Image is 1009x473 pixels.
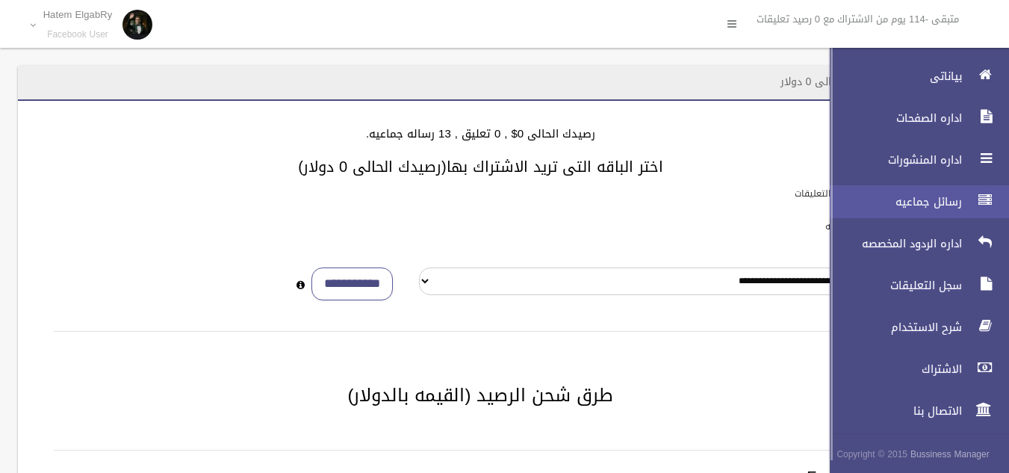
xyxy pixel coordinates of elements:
a: شرح الاستخدام [817,311,1009,344]
a: رسائل جماعيه [817,185,1009,218]
span: اداره المنشورات [817,152,966,167]
a: الاشتراك [817,353,1009,386]
span: شرح الاستخدام [817,320,966,335]
a: الاتصال بنا [817,395,1009,427]
header: الاشتراك - رصيدك الحالى 0 دولار [763,67,943,96]
h4: رصيدك الحالى 0$ , 0 تعليق , 13 رساله جماعيه. [36,128,925,140]
span: سجل التعليقات [817,278,966,293]
a: اداره المنشورات [817,143,1009,176]
span: الاتصال بنا [817,404,966,418]
span: اداره الصفحات [817,111,966,126]
span: Copyright © 2015 [836,446,907,463]
label: باقات الرسائل الجماعيه [825,218,913,235]
a: اداره الصفحات [817,102,1009,135]
p: Hatem ElgabRy [43,9,113,20]
small: Facebook User [43,29,113,40]
span: بياناتى [817,69,966,84]
a: اداره الردود المخصصه [817,227,1009,260]
a: سجل التعليقات [817,269,1009,302]
h3: اختر الباقه التى تريد الاشتراك بها(رصيدك الحالى 0 دولار) [36,158,925,175]
span: الاشتراك [817,362,966,377]
span: اداره الردود المخصصه [817,236,966,251]
label: باقات الرد الالى على التعليقات [795,185,913,202]
h2: طرق شحن الرصيد (القيمه بالدولار) [36,386,925,405]
strong: Bussiness Manager [910,446,990,463]
span: رسائل جماعيه [817,194,966,209]
a: بياناتى [817,60,1009,93]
